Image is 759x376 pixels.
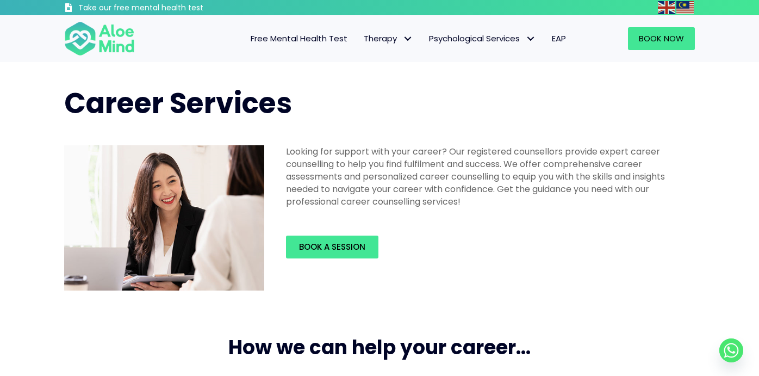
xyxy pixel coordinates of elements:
a: Psychological ServicesPsychological Services: submenu [421,27,544,50]
nav: Menu [149,27,574,50]
span: Book Now [639,33,684,44]
span: EAP [552,33,566,44]
span: Book a session [299,241,365,252]
a: Free Mental Health Test [242,27,356,50]
a: TherapyTherapy: submenu [356,27,421,50]
span: Career Services [64,83,292,123]
span: Psychological Services [429,33,536,44]
img: ms [676,1,694,14]
span: Therapy: submenu [400,31,415,47]
span: Free Mental Health Test [251,33,347,44]
span: Psychological Services: submenu [522,31,538,47]
a: Take our free mental health test [64,3,262,15]
a: Whatsapp [719,338,743,362]
h3: Take our free mental health test [78,3,262,14]
a: Malay [676,1,695,14]
span: How we can help your career... [228,334,531,361]
span: Therapy [364,33,413,44]
a: English [658,1,676,14]
a: EAP [544,27,574,50]
a: Book Now [628,27,695,50]
a: Book a session [286,236,378,258]
p: Looking for support with your career? Our registered counsellors provide expert career counsellin... [286,145,688,208]
img: Career counselling [64,145,264,291]
img: en [658,1,675,14]
img: Aloe mind Logo [64,21,135,57]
